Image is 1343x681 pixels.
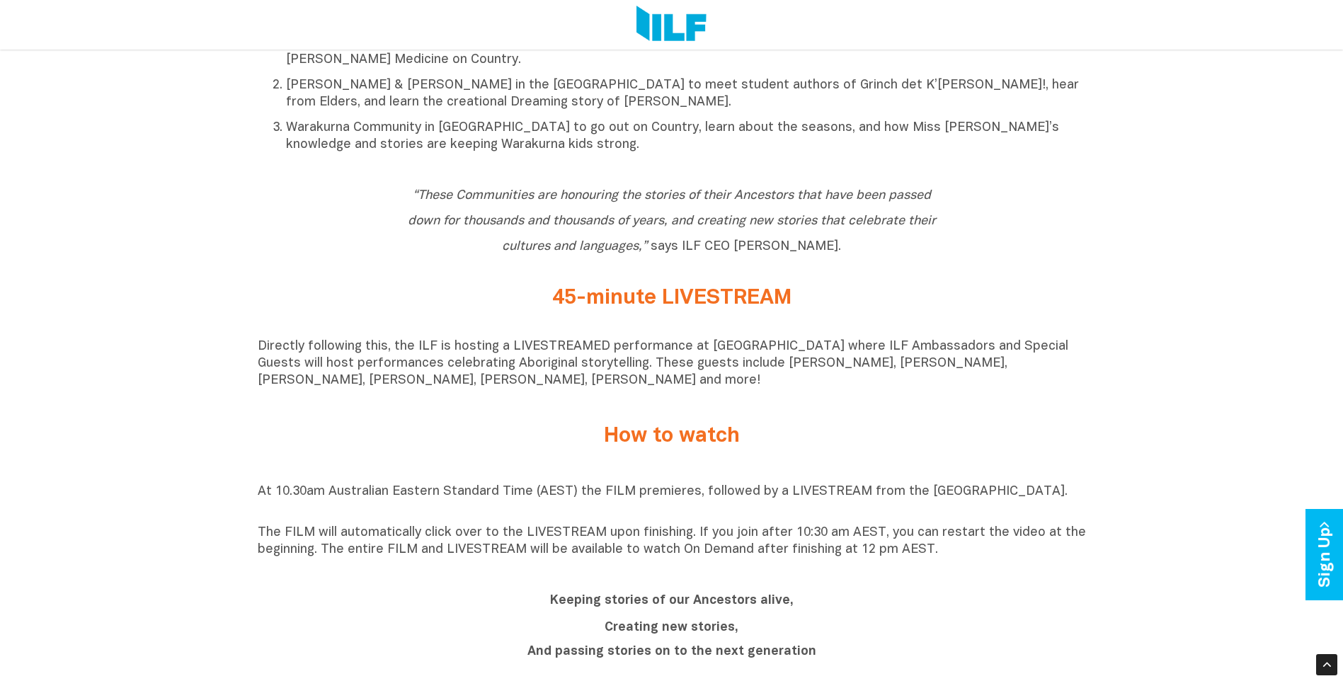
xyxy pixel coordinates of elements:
[636,6,707,44] img: Logo
[258,338,1086,389] p: Directly following this, the ILF is hosting a LIVESTREAMED performance at [GEOGRAPHIC_DATA] where...
[408,190,936,253] span: says ILF CEO [PERSON_NAME].
[286,35,1086,69] p: Ceduna & Koonibba in [GEOGRAPHIC_DATA] to learn from young author [PERSON_NAME], celebrate Wirang...
[286,77,1086,111] p: [PERSON_NAME] & [PERSON_NAME] in the [GEOGRAPHIC_DATA] to meet student authors of Grinch det K’[P...
[550,595,794,607] b: Keeping stories of our Ancestors alive,
[406,287,937,310] h2: 45-minute LIVESTREAM
[286,120,1086,154] p: Warakurna Community in [GEOGRAPHIC_DATA] to go out on Country, learn about the seasons, and how M...
[1316,654,1337,675] div: Scroll Back to Top
[406,425,937,448] h2: How to watch
[408,190,936,253] i: “These Communities are honouring the stories of their Ancestors that have been passed down for th...
[258,525,1086,559] p: The FILM will automatically click over to the LIVESTREAM upon finishing. If you join after 10:30 ...
[605,622,738,634] b: Creating new stories,
[258,483,1086,517] p: At 10.30am Australian Eastern Standard Time (AEST) the FILM premieres, followed by a LIVESTREAM f...
[527,646,816,658] b: And passing stories on to the next generation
